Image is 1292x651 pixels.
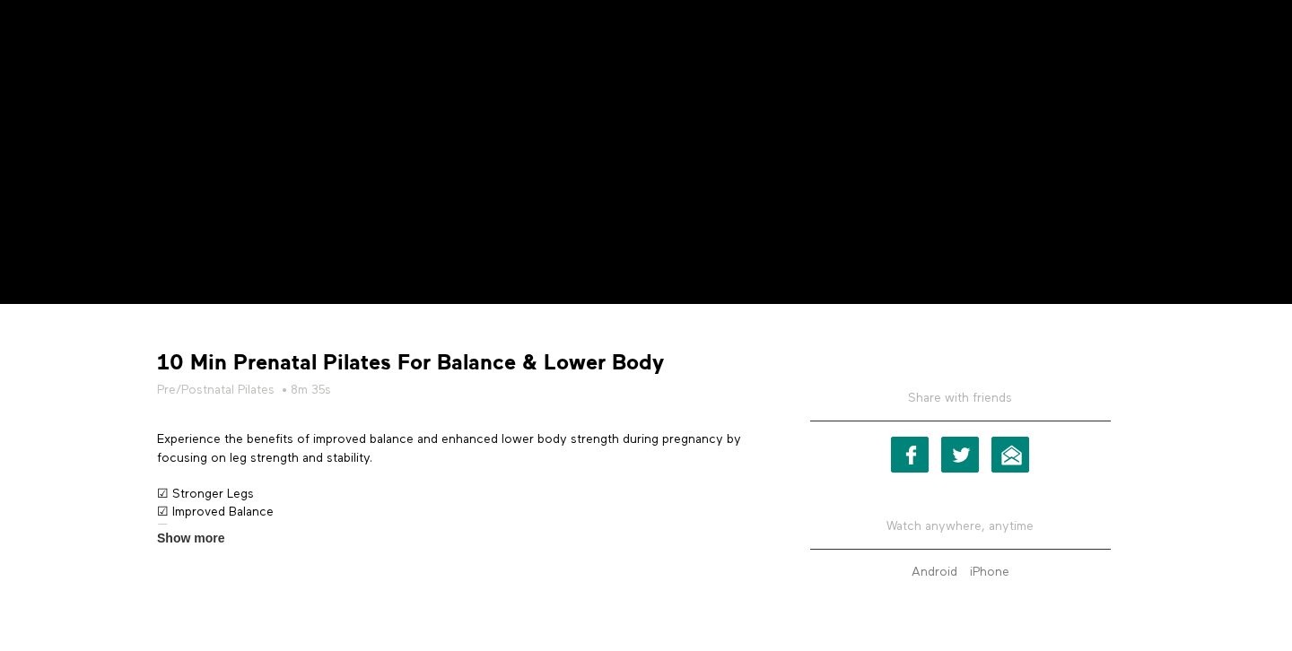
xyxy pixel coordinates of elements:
a: Facebook [891,437,929,473]
a: Android [907,566,962,578]
span: Show more [157,529,224,548]
h5: Watch anywhere, anytime [810,504,1111,550]
a: Pre/Postnatal Pilates [157,381,275,399]
a: Email [991,437,1029,473]
a: Twitter [941,437,979,473]
a: iPhone [965,566,1014,578]
h5: Share with friends [810,389,1111,421]
strong: Android [912,566,957,578]
p: ☑ Stronger Legs ☑ Improved Balance ☑ Enhanced Posture [157,485,758,540]
strong: iPhone [970,566,1009,578]
strong: 10 Min Prenatal Pilates For Balance & Lower Body [157,349,664,377]
p: Experience the benefits of improved balance and enhanced lower body strength during pregnancy by ... [157,430,758,467]
h5: • 8m 35s [157,381,758,399]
